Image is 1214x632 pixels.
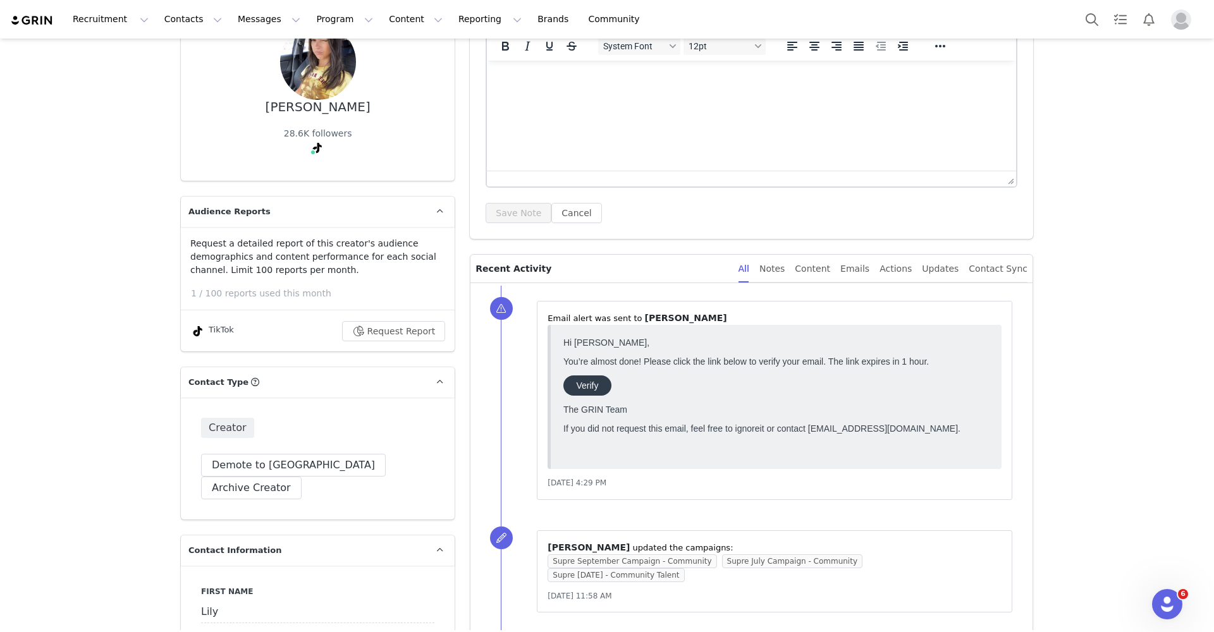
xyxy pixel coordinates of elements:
[190,324,234,339] div: TikTok
[1163,9,1204,30] button: Profile
[309,5,381,33] button: Program
[10,15,54,27] img: grin logo
[280,24,356,100] img: 9eccd757-4e48-4f96-ba5c-bf0788dd1f68.jpg
[548,542,630,552] span: [PERSON_NAME]
[201,418,254,438] span: Creator
[795,255,830,283] div: Content
[603,41,665,51] span: System Font
[486,203,551,223] button: Save Note
[722,554,862,568] span: Supre July Campaign - Community
[201,477,302,499] button: Archive Creator
[65,5,156,33] button: Recruitment
[782,37,803,55] button: Align left
[487,61,1016,171] iframe: Rich Text Area
[689,41,751,51] span: 12pt
[201,586,434,597] label: First Name
[548,554,716,568] span: Supre September Campaign - Community
[1178,589,1188,599] span: 6
[494,37,516,55] button: Bold
[548,568,684,582] span: Supre [DATE] - Community Talent
[188,376,248,389] span: Contact Type
[381,5,450,33] button: Content
[190,237,445,277] p: Request a detailed report of this creator's audience demographics and content performance for eac...
[188,544,281,557] span: Contact Information
[548,541,1002,554] p: ⁨ ⁩ updated the campaigns:
[1078,5,1106,33] button: Search
[684,37,766,55] button: Font sizes
[759,255,785,283] div: Notes
[475,255,728,283] p: Recent Activity
[1003,171,1016,186] div: Press the Up and Down arrow keys to resize the editor.
[804,37,825,55] button: Align center
[188,205,271,218] span: Audience Reports
[202,91,402,101] span: it or contact [EMAIL_ADDRESS][DOMAIN_NAME].
[548,592,611,600] span: [DATE] 11:58 AM
[551,203,601,223] button: Cancel
[5,5,431,15] p: Hi [PERSON_NAME],
[969,255,1027,283] div: Contact Sync
[892,37,914,55] button: Increase indent
[517,37,538,55] button: Italic
[645,313,727,323] span: [PERSON_NAME]
[1107,5,1134,33] a: Tasks
[598,37,680,55] button: Fonts
[1135,5,1163,33] button: Notifications
[342,321,446,341] button: Request Report
[451,5,529,33] button: Reporting
[5,91,431,101] p: If you did not request this email, feel free to ignore
[840,255,869,283] div: Emails
[581,5,653,33] a: Community
[266,100,371,114] div: [PERSON_NAME]
[922,255,959,283] div: Updates
[201,454,386,477] button: Demote to [GEOGRAPHIC_DATA]
[284,127,352,140] div: 28.6K followers
[539,37,560,55] button: Underline
[548,478,606,487] span: [DATE] 4:29 PM
[530,5,580,33] a: Brands
[870,37,892,55] button: Decrease indent
[230,5,308,33] button: Messages
[561,37,582,55] button: Strikethrough
[1152,589,1182,619] iframe: Intercom live chat
[739,255,749,283] div: All
[157,5,230,33] button: Contacts
[826,37,847,55] button: Align right
[5,24,431,34] p: You’re almost done! Please click the link below to verify your email. The link expires in 1 hour.
[548,312,1002,325] p: ⁨Email⁩ alert was sent to ⁨ ⁩
[5,43,53,63] a: Verify
[848,37,869,55] button: Justify
[191,287,455,300] p: 1 / 100 reports used this month
[929,37,951,55] button: Reveal or hide additional toolbar items
[880,255,912,283] div: Actions
[5,5,431,120] body: The GRIN Team
[1171,9,1191,30] img: placeholder-profile.jpg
